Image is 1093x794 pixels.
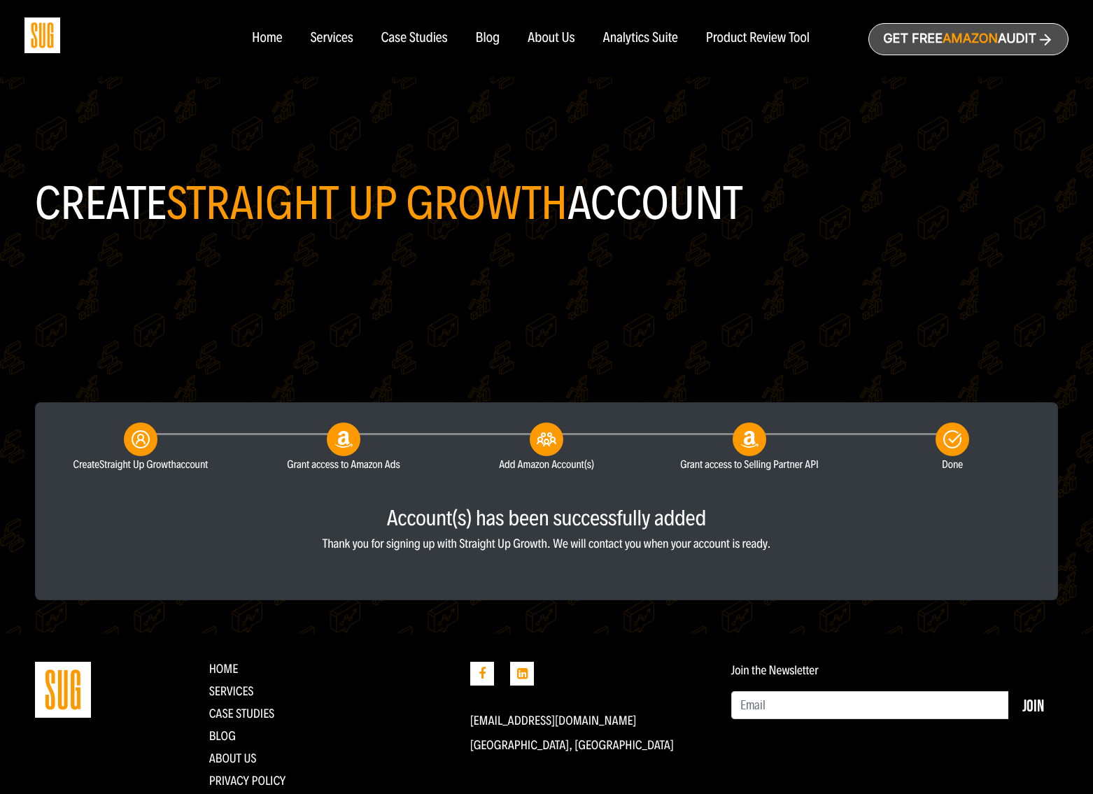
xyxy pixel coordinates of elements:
[861,456,1043,473] small: Done
[50,456,232,473] small: Create account
[310,31,353,46] a: Services
[706,31,810,46] a: Product Review Tool
[528,31,575,46] a: About Us
[456,456,637,473] small: Add Amazon Account(s)
[99,458,176,471] span: Straight Up Growth
[731,663,819,677] label: Join the Newsletter
[470,738,710,752] p: [GEOGRAPHIC_DATA], [GEOGRAPHIC_DATA]
[167,176,567,232] span: Straight Up Growth
[253,456,435,473] small: Grant access to Amazon Ads
[24,17,60,53] img: Sug
[470,713,637,728] a: [EMAIL_ADDRESS][DOMAIN_NAME]
[35,183,1058,225] h1: Create account
[381,31,448,46] a: Case Studies
[868,23,1069,55] a: Get freeAmazonAudit
[50,506,1043,530] div: Account(s) has been successfully added
[35,662,91,718] img: Straight Up Growth
[50,535,1043,552] div: Thank you for signing up with Straight Up Growth. We will contact you when your account is ready.
[209,661,239,676] a: Home
[209,683,254,699] a: Services
[209,728,236,744] a: Blog
[731,691,1009,719] input: Email
[476,31,500,46] a: Blog
[209,751,257,766] a: About Us
[252,31,282,46] a: Home
[658,456,840,473] small: Grant access to Selling Partner API
[603,31,678,46] a: Analytics Suite
[943,31,998,46] span: Amazon
[209,706,275,721] a: CASE STUDIES
[1008,691,1058,719] button: Join
[209,773,286,788] a: Privacy Policy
